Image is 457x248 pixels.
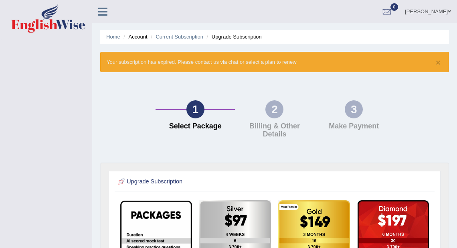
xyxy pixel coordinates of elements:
[390,3,398,11] span: 0
[345,100,363,118] div: 3
[186,100,204,118] div: 1
[100,52,449,72] div: Your subscription has expired. Please contact us via chat or select a plan to renew
[265,100,283,118] div: 2
[318,122,390,130] h4: Make Payment
[121,33,147,41] li: Account
[160,122,231,130] h4: Select Package
[117,177,313,187] h2: Upgrade Subscription
[239,122,310,138] h4: Billing & Other Details
[436,58,441,67] button: ×
[205,33,262,41] li: Upgrade Subscription
[156,34,203,40] a: Current Subscription
[106,34,120,40] a: Home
